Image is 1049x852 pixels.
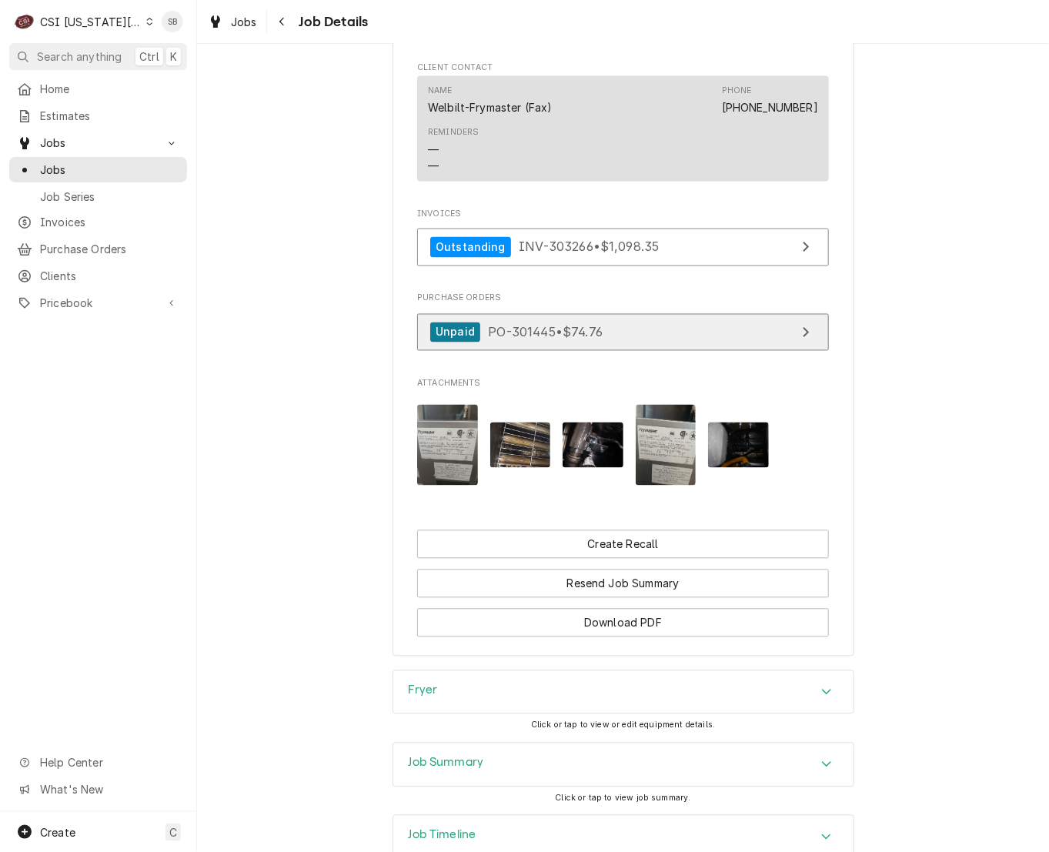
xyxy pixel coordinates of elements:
[417,378,829,390] span: Attachments
[231,14,257,30] span: Jobs
[40,826,75,839] span: Create
[40,135,156,151] span: Jobs
[417,393,829,498] span: Attachments
[14,11,35,32] div: C
[40,81,179,97] span: Home
[417,314,829,352] a: View Purchase Order
[9,130,187,155] a: Go to Jobs
[417,208,829,220] span: Invoices
[40,754,178,770] span: Help Center
[40,189,179,205] span: Job Series
[722,85,818,115] div: Phone
[202,9,263,35] a: Jobs
[393,743,854,787] div: Job Summary
[417,292,829,359] div: Purchase Orders
[9,184,187,209] a: Job Series
[417,378,829,498] div: Attachments
[417,530,829,559] button: Create Recall
[409,756,484,770] h3: Job Summary
[563,423,623,468] img: bCnIhgxnQ13POGWaRF56
[37,48,122,65] span: Search anything
[417,229,829,266] a: View Invoice
[9,76,187,102] a: Home
[9,209,187,235] a: Invoices
[531,720,716,730] span: Click or tap to view or edit equipment details.
[430,237,511,258] div: Outstanding
[162,11,183,32] div: SB
[40,241,179,257] span: Purchase Orders
[393,671,854,714] div: Accordion Header
[636,405,697,486] img: UyTcQhJ8RgOGZJabkRcw
[417,609,829,637] button: Download PDF
[393,743,854,787] button: Accordion Details Expand Trigger
[40,781,178,797] span: What's New
[9,43,187,70] button: Search anythingCtrlK
[428,158,439,174] div: —
[270,9,295,34] button: Navigate back
[40,295,156,311] span: Pricebook
[295,12,369,32] span: Job Details
[722,101,818,114] a: [PHONE_NUMBER]
[417,559,829,598] div: Button Group Row
[417,598,829,637] div: Button Group Row
[417,62,829,189] div: Client Contact
[488,324,603,339] span: PO-301445 • $74.76
[428,85,553,115] div: Name
[409,828,476,843] h3: Job Timeline
[428,99,553,115] div: Welbilt-Frymaster (Fax)
[9,777,187,802] a: Go to What's New
[708,423,769,468] img: GztCaMdR9qnAwjr4p2Ck
[393,670,854,715] div: Fryer
[40,14,142,30] div: CSI [US_STATE][GEOGRAPHIC_DATA]
[393,671,854,714] button: Accordion Details Expand Trigger
[430,322,480,343] div: Unpaid
[393,743,854,787] div: Accordion Header
[9,157,187,182] a: Jobs
[409,683,438,698] h3: Fryer
[417,208,829,274] div: Invoices
[428,126,479,173] div: Reminders
[428,126,479,139] div: Reminders
[417,76,829,189] div: Client Contact List
[14,11,35,32] div: CSI Kansas City's Avatar
[722,85,752,97] div: Phone
[417,570,829,598] button: Resend Job Summary
[169,824,177,840] span: C
[417,405,478,486] img: bVg1Kx63TsuiNaFl3rz6
[40,214,179,230] span: Invoices
[9,103,187,129] a: Estimates
[428,142,439,158] div: —
[417,530,829,637] div: Button Group
[555,794,690,804] span: Click or tap to view job summary.
[417,292,829,305] span: Purchase Orders
[139,48,159,65] span: Ctrl
[9,290,187,316] a: Go to Pricebook
[40,162,179,178] span: Jobs
[40,268,179,284] span: Clients
[170,48,177,65] span: K
[428,85,453,97] div: Name
[162,11,183,32] div: Shayla Bell's Avatar
[519,239,659,255] span: INV-303266 • $1,098.35
[9,263,187,289] a: Clients
[490,423,551,468] img: CQZXQIzSY6UyikIg82Zj
[417,530,829,559] div: Button Group Row
[9,236,187,262] a: Purchase Orders
[417,62,829,74] span: Client Contact
[40,108,179,124] span: Estimates
[417,76,829,182] div: Contact
[9,750,187,775] a: Go to Help Center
